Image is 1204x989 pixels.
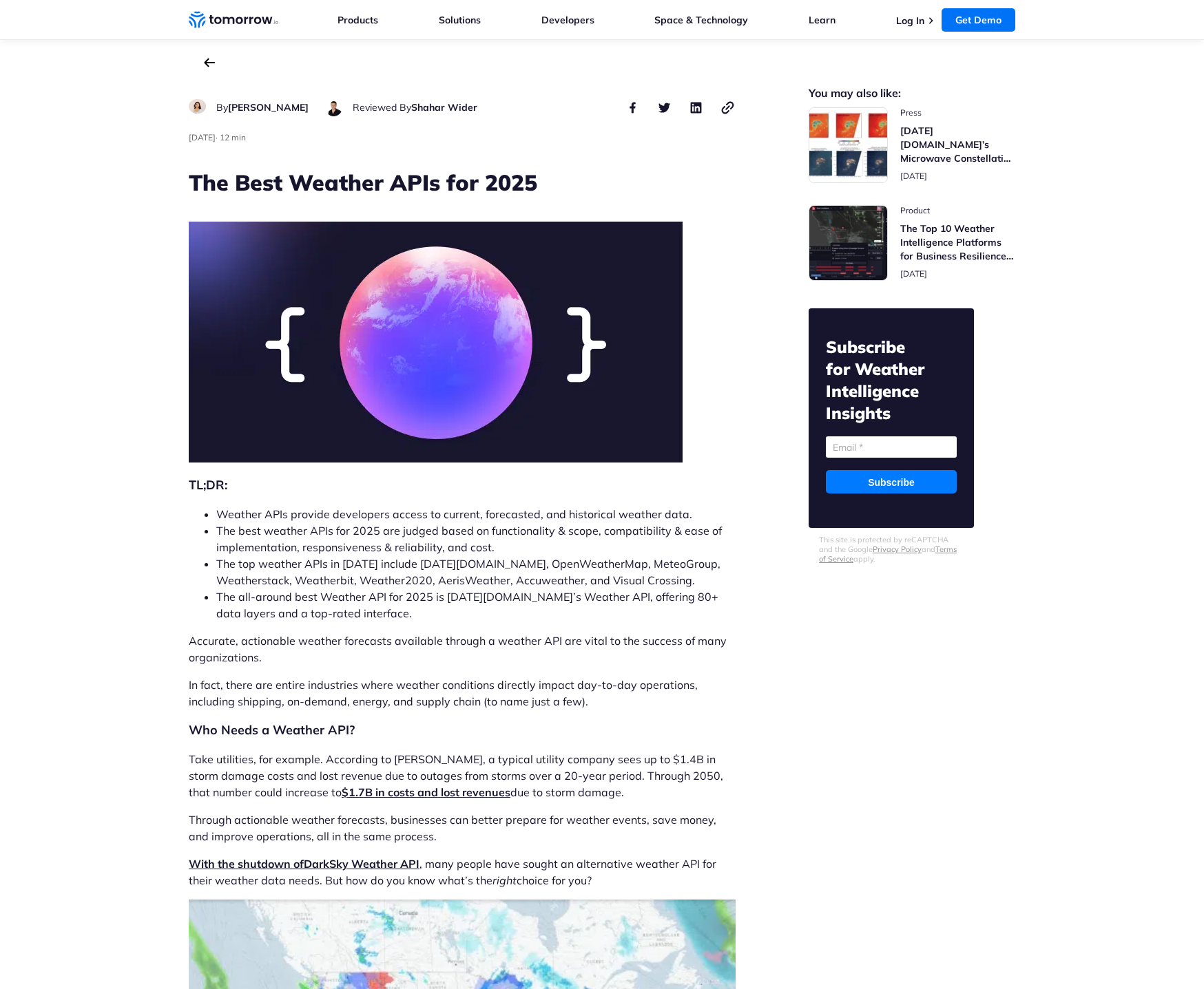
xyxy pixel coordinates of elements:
a: $1.7B in costs and lost revenues [342,785,510,799]
input: Email * [826,436,957,458]
li: Weather APIs provide developers access to current, forecasted, and historical weather data. [216,506,736,522]
li: The top weather APIs in [DATE] include [DATE][DOMAIN_NAME], OpenWeatherMap, MeteoGroup, Weatherst... [216,555,736,588]
li: The all-around best Weather API for 2025 is [DATE][DOMAIN_NAME]’s Weather API, offering 80+ data ... [216,588,736,621]
li: The best weather APIs for 2025 are judged based on functionality & scope, compatibility & ease of... [216,522,736,555]
h2: TL;DR: [189,476,736,495]
h1: The Best Weather APIs for 2025 [189,167,736,198]
span: publish date [900,171,927,181]
a: Log In [896,14,924,27]
a: Read The Top 10 Weather Intelligence Platforms for Business Resilience in 2025 [809,205,1015,281]
a: With the shutdown ofDarkSky Weather API [189,857,419,871]
a: Space & Technology [654,14,748,26]
button: share this post on linkedin [687,99,704,116]
span: By [216,101,228,114]
button: share this post on facebook [624,99,641,116]
input: Subscribe [826,470,957,493]
button: copy link to clipboard [719,99,736,116]
i: right [492,873,517,887]
p: Take utilities, for example. According to [PERSON_NAME], a typical utility company sees up to $1.... [189,751,736,800]
span: publish date [189,132,216,142]
img: Ruth Favela [189,99,206,114]
span: post catecory [900,205,1015,216]
b: Dark [304,857,329,871]
button: share this post on twitter [656,99,672,116]
a: Products [338,14,378,26]
span: Estimated reading time [220,132,246,142]
p: , many people have sought an alternative weather API for their weather data needs. But how do you... [189,855,736,889]
a: Solutions [439,14,481,26]
span: publish date [900,268,927,279]
a: Privacy Policy [873,544,922,554]
h3: [DATE][DOMAIN_NAME]’s Microwave Constellation Ready To Help This Hurricane Season [900,124,1015,165]
h2: You may also like: [809,88,1015,98]
a: Developers [541,14,594,26]
h2: Who Needs a Weather API? [189,721,736,740]
a: Get Demo [942,8,1015,32]
p: In fact, there are entire industries where weather conditions directly impact day-to-day operatio... [189,677,736,710]
p: Through actionable weather forecasts, businesses can better prepare for weather events, save mone... [189,811,736,844]
a: back to the main blog page [204,58,215,67]
p: This site is protected by reCAPTCHA and the Google and apply. [819,535,964,564]
span: Reviewed By [353,101,411,114]
div: author name [353,99,477,116]
h2: Subscribe for Weather Intelligence Insights [826,336,957,424]
span: · [216,132,218,142]
a: Terms of Service [819,544,957,564]
h3: The Top 10 Weather Intelligence Platforms for Business Resilience in [DATE] [900,222,1015,263]
span: post catecory [900,107,1015,118]
img: Shahar Wider [325,99,342,116]
a: Learn [809,14,835,26]
div: author name [216,99,309,116]
a: Read Tomorrow.io’s Microwave Constellation Ready To Help This Hurricane Season [809,107,1015,183]
p: Accurate, actionable weather forecasts available through a weather API are vital to the success o... [189,632,736,666]
a: Home link [189,10,278,30]
span: With the shutdown of [189,857,329,871]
